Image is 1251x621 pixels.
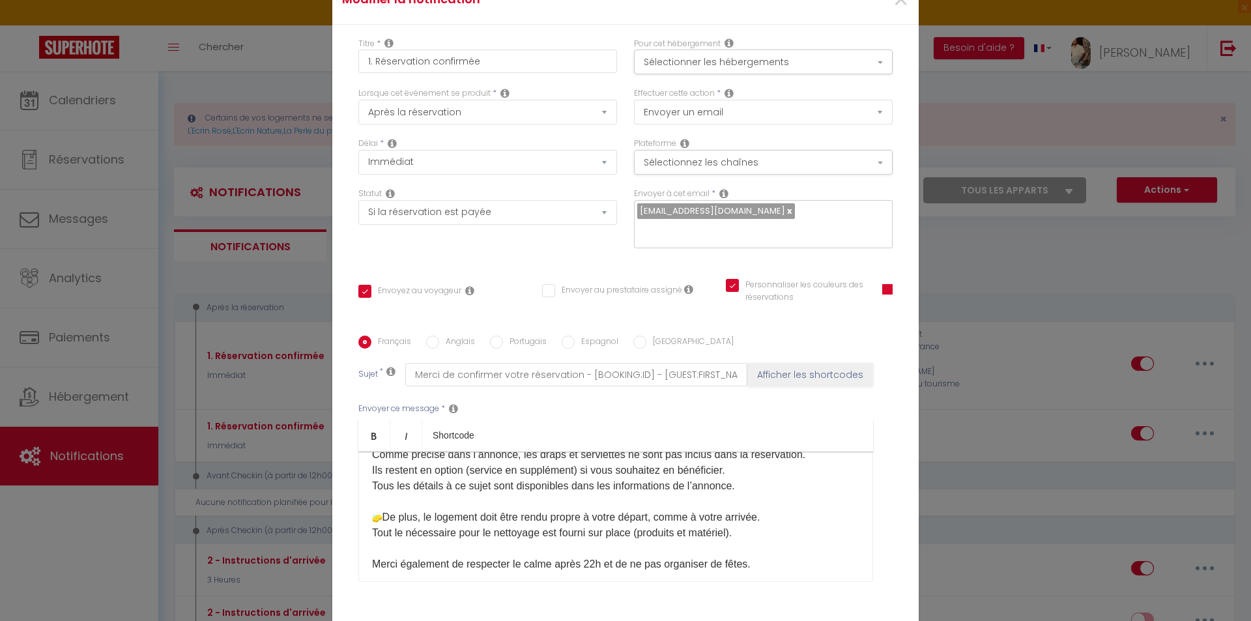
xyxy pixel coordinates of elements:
span: [EMAIL_ADDRESS][DOMAIN_NAME] [640,205,785,217]
i: Action Time [388,138,397,149]
label: Envoyer ce message [358,403,439,415]
label: Envoyer à cet email [634,188,710,200]
label: Effectuer cette action [634,87,715,100]
label: [GEOGRAPHIC_DATA] [646,336,734,350]
i: This Rental [725,38,734,48]
button: Afficher les shortcodes [747,363,873,386]
a: Shortcode [422,420,485,451]
i: Action Type [725,88,734,98]
label: Statut [358,188,382,200]
i: Booking status [386,188,395,199]
button: Sélectionner les hébergements [634,50,893,74]
i: Action Channel [680,138,689,149]
i: Message [449,403,458,414]
label: Sujet [358,368,378,382]
label: Espagnol [575,336,618,350]
i: Event Occur [500,88,510,98]
label: Anglais [439,336,475,350]
i: Subject [386,366,395,377]
img: 🧽 [372,513,382,523]
label: Français [371,336,411,350]
i: Envoyer au prestataire si il est assigné [684,284,693,295]
i: Envoyer au voyageur [465,285,474,296]
label: Titre [358,38,375,50]
button: Sélectionnez les chaînes [634,150,893,175]
label: Plateforme [634,137,676,150]
i: Title [384,38,394,48]
a: Bold [358,420,390,451]
label: Lorsque cet événement se produit [358,87,491,100]
label: Délai [358,137,378,150]
a: Italic [390,420,422,451]
label: Portugais [503,336,547,350]
label: Pour cet hébergement [634,38,721,50]
i: Recipient [719,188,728,199]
